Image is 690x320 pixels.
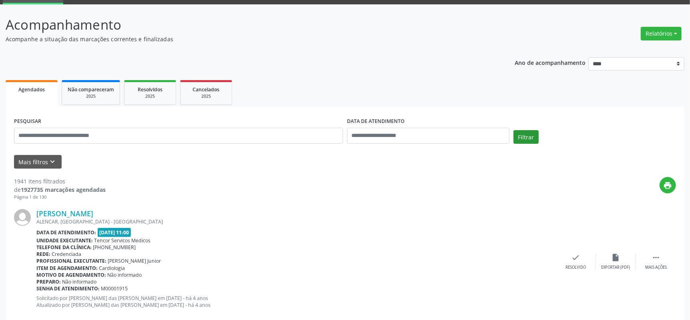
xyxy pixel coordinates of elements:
[68,93,114,99] div: 2025
[52,251,82,258] span: Credenciada
[93,244,136,251] span: [PHONE_NUMBER]
[6,15,481,35] p: Acompanhamento
[36,237,93,244] b: Unidade executante:
[108,272,142,278] span: Não informado
[36,258,106,264] b: Profissional executante:
[572,253,580,262] i: check
[36,209,93,218] a: [PERSON_NAME]
[99,265,125,272] span: Cardiologia
[36,265,98,272] b: Item de agendamento:
[641,27,682,40] button: Relatórios
[94,237,151,244] span: Tencor Servicos Medicos
[566,265,586,270] div: Resolvido
[513,130,539,144] button: Filtrar
[62,278,97,285] span: Não informado
[36,244,92,251] b: Telefone da clínica:
[515,57,586,67] p: Ano de acompanhamento
[68,86,114,93] span: Não compareceram
[36,272,106,278] b: Motivo de agendamento:
[14,185,106,194] div: de
[186,93,226,99] div: 2025
[36,229,96,236] b: Data de atendimento:
[138,86,162,93] span: Resolvidos
[14,115,41,128] label: PESQUISAR
[612,253,620,262] i: insert_drive_file
[652,253,660,262] i: 
[36,285,100,292] b: Senha de atendimento:
[664,181,672,190] i: print
[130,93,170,99] div: 2025
[347,115,405,128] label: DATA DE ATENDIMENTO
[660,177,676,193] button: print
[14,209,31,226] img: img
[36,295,556,308] p: Solicitado por [PERSON_NAME] das [PERSON_NAME] em [DATE] - há 4 anos Atualizado por [PERSON_NAME]...
[98,228,131,237] span: [DATE] 11:00
[14,155,62,169] button: Mais filtroskeyboard_arrow_down
[193,86,220,93] span: Cancelados
[14,177,106,185] div: 1941 itens filtrados
[14,194,106,201] div: Página 1 de 130
[36,218,556,225] div: ALENCAR, [GEOGRAPHIC_DATA] - [GEOGRAPHIC_DATA]
[18,86,45,93] span: Agendados
[101,285,128,292] span: M00001915
[602,265,630,270] div: Exportar (PDF)
[36,251,50,258] b: Rede:
[6,35,481,43] p: Acompanhe a situação das marcações correntes e finalizadas
[48,157,57,166] i: keyboard_arrow_down
[36,278,61,285] b: Preparo:
[108,258,161,264] span: [PERSON_NAME] Junior
[21,186,106,193] strong: 1927735 marcações agendadas
[645,265,667,270] div: Mais ações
